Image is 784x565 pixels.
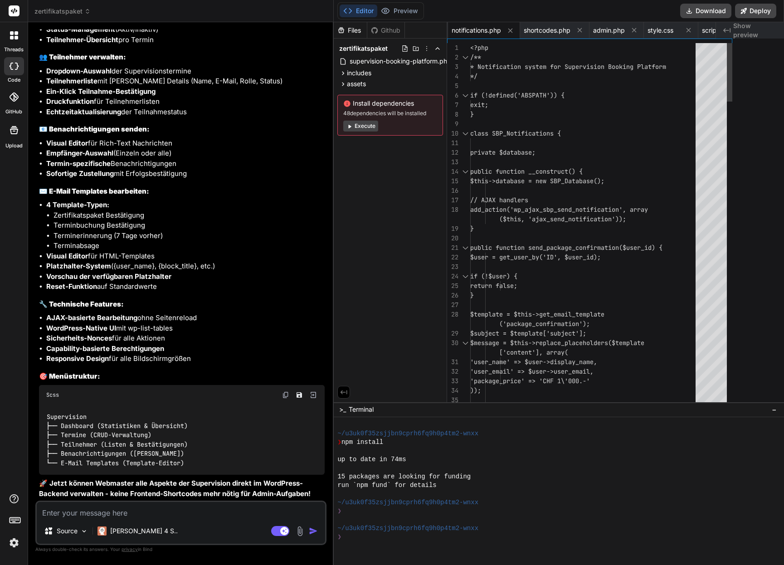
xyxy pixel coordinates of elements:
[46,282,97,291] strong: Reset-Funktion
[702,26,725,35] span: script.js
[447,176,458,186] div: 15
[46,261,325,272] li: ({user_name}, {block_title}, etc.)
[46,200,109,209] strong: 4 Template-Typen:
[524,26,570,35] span: shortcodes.php
[4,46,24,54] label: threads
[377,5,422,17] button: Preview
[46,149,113,157] strong: Empfänger-Auswahl
[452,26,501,35] span: notifications.php
[46,344,164,353] strong: Capability-basierte Berechtigungen
[447,291,458,300] div: 26
[46,282,325,292] li: auf Standardwerte
[293,389,306,401] button: Save file
[349,56,452,67] span: supervision-booking-platform.php
[46,169,114,178] strong: Sofortige Zustellung
[499,348,568,356] span: ['content'], array(
[470,253,601,261] span: $user = get_user_by('ID', $user_id);
[46,159,111,168] strong: Termin-spezifische
[470,129,561,137] span: class SBP_Notifications {
[447,157,458,167] div: 13
[447,110,458,119] div: 8
[46,169,325,179] li: mit Erfolgsbestätigung
[680,4,731,18] button: Download
[470,386,481,395] span: ));
[447,386,458,395] div: 34
[46,107,121,116] strong: Echtzeitaktualisierung
[470,282,517,290] span: return false;
[337,429,478,438] span: ~/u3uk0f35zsjjbn9cprh6fq9h0p4tm2-wnxx
[337,472,471,481] span: 15 packages are looking for funding
[459,53,471,62] div: Click to collapse the range.
[733,21,777,39] span: Show preview
[772,405,777,414] span: −
[46,87,156,96] strong: Ein-Klick Teilnahme-Bestätigung
[46,354,109,363] strong: Responsive Design
[46,313,325,323] li: ohne Seitenreload
[337,533,341,541] span: ❯
[470,196,528,204] span: // AJAX handlers
[470,177,604,185] span: $this->database = new SBP_Database();
[5,108,22,116] label: GitHub
[309,526,318,536] img: icon
[499,215,626,223] span: ($this, 'ajax_send_notification'));
[46,262,111,270] strong: Platzhalter-System
[46,412,188,468] code: Supervision ├── Dashboard (Statistiken & Übersicht) ├── Termine (CRUD-Verwaltung) ├── Teilnehmer ...
[470,329,586,337] span: $subject = $template['subject'];
[470,291,474,299] span: }
[648,63,666,71] span: tform
[46,391,59,399] span: Scss
[447,234,458,243] div: 20
[46,354,325,364] li: für alle Bildschirmgrößen
[46,323,325,334] li: mit wp-list-tables
[97,526,107,536] img: Claude 4 Sonnet
[295,526,305,536] img: attachment
[337,455,406,464] span: up to date in 74ms
[447,272,458,281] div: 24
[349,405,374,414] span: Terminal
[447,148,458,157] div: 12
[470,224,474,233] span: }
[46,324,116,332] strong: WordPress-Native UI
[470,358,597,366] span: 'user_name' => $user->display_name,
[447,357,458,367] div: 31
[110,526,178,536] p: [PERSON_NAME] 4 S..
[46,77,97,85] strong: Teilnehmerliste
[46,251,325,262] li: für HTML-Templates
[343,121,378,132] button: Execute
[447,262,458,272] div: 23
[447,338,458,348] div: 30
[46,252,88,260] strong: Visual Editor
[46,35,325,45] li: pro Termin
[470,110,474,118] span: }
[447,310,458,319] div: 28
[470,167,583,175] span: public function __construct() {
[447,100,458,110] div: 7
[122,546,138,552] span: privacy
[343,110,437,117] span: 48 dependencies will be installed
[623,339,644,347] span: mplate
[470,310,604,318] span: $template = $this->get_email_template
[447,243,458,253] div: 21
[447,205,458,214] div: 18
[39,300,124,308] strong: 🔧 Technische Features:
[54,220,325,231] li: Terminbuchung Bestätigung
[46,97,325,107] li: für Teilnehmerlisten
[459,272,471,281] div: Click to collapse the range.
[637,244,662,252] span: r_id) {
[46,24,325,35] li: (Aktiv/Inaktiv)
[46,159,325,169] li: Benachrichtigungen
[54,231,325,241] li: Terminerinnerung (7 Tage vorher)
[470,377,590,385] span: 'package_price' => 'CHF 1\'000.-'
[46,97,94,106] strong: Druckfunktion
[46,66,325,77] li: der Supervisionstermine
[341,438,383,447] span: npm install
[648,26,673,35] span: style.css
[499,320,590,328] span: ('package_confirmation');
[46,272,171,281] strong: Vorschau der verfügbaren Platzhalter
[343,99,437,108] span: Install dependencies
[337,524,478,533] span: ~/u3uk0f35zsjjbn9cprh6fq9h0p4tm2-wnxx
[470,244,637,252] span: public function send_package_confirmation($use
[447,43,458,53] div: 1
[459,338,471,348] div: Click to collapse the range.
[57,526,78,536] p: Source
